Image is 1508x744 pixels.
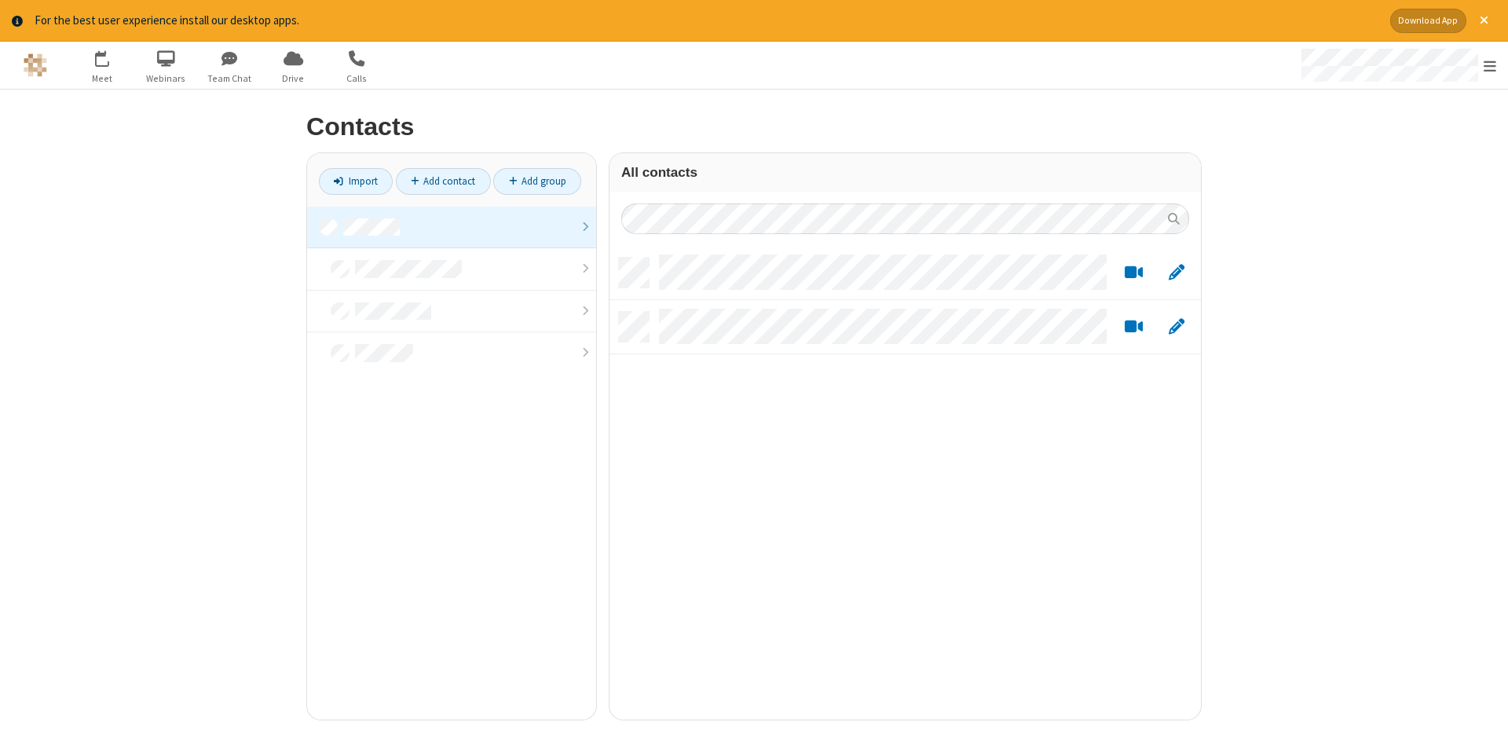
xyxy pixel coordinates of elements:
[306,113,1202,141] h2: Contacts
[1118,262,1149,282] button: Start a video meeting
[1287,42,1508,89] div: Open menu
[73,71,132,86] span: Meet
[106,50,116,62] div: 2
[24,53,47,77] img: QA Selenium DO NOT DELETE OR CHANGE
[609,246,1201,720] div: grid
[1118,317,1149,336] button: Start a video meeting
[1161,262,1191,282] button: Edit
[396,168,491,195] a: Add contact
[1390,9,1466,33] button: Download App
[264,71,323,86] span: Drive
[328,71,386,86] span: Calls
[1472,9,1496,33] button: Close alert
[1161,317,1191,336] button: Edit
[5,42,64,89] button: Logo
[35,12,1378,30] div: For the best user experience install our desktop apps.
[621,165,1189,180] h3: All contacts
[493,168,581,195] a: Add group
[137,71,196,86] span: Webinars
[319,168,393,195] a: Import
[200,71,259,86] span: Team Chat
